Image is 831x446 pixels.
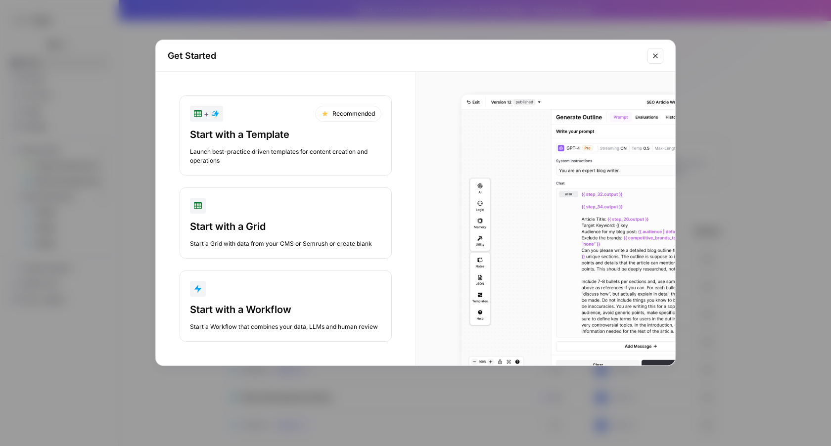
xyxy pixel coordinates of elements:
[315,106,381,122] div: Recommended
[180,187,392,259] button: Start with a GridStart a Grid with data from your CMS or Semrush or create blank
[180,95,392,176] button: +RecommendedStart with a TemplateLaunch best-practice driven templates for content creation and o...
[190,322,381,331] div: Start a Workflow that combines your data, LLMs and human review
[194,108,219,120] div: +
[647,48,663,64] button: Close modal
[168,49,642,63] h2: Get Started
[190,303,381,316] div: Start with a Workflow
[190,220,381,233] div: Start with a Grid
[190,239,381,248] div: Start a Grid with data from your CMS or Semrush or create blank
[190,128,381,141] div: Start with a Template
[180,270,392,342] button: Start with a WorkflowStart a Workflow that combines your data, LLMs and human review
[190,147,381,165] div: Launch best-practice driven templates for content creation and operations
